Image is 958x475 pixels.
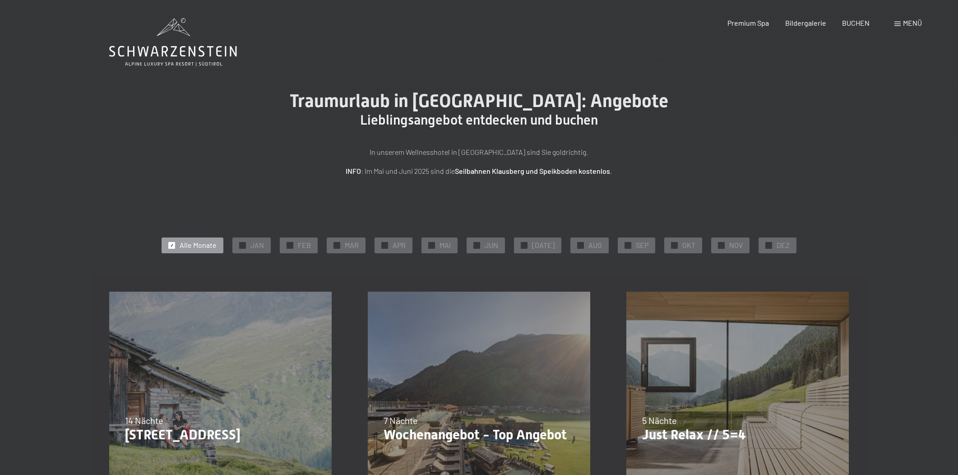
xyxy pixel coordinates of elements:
span: ✓ [523,242,526,248]
span: ✓ [383,242,387,248]
span: ✓ [430,242,434,248]
span: [DATE] [532,240,555,250]
span: Traumurlaub in [GEOGRAPHIC_DATA]: Angebote [290,90,668,112]
span: APR [393,240,406,250]
span: DEZ [777,240,790,250]
span: MAI [440,240,451,250]
p: : Im Mai und Juni 2025 sind die . [254,165,705,177]
span: OKT [682,240,695,250]
span: 7 Nächte [384,415,418,426]
span: ✓ [170,242,174,248]
p: [STREET_ADDRESS] [125,427,316,443]
span: SEP [636,240,648,250]
strong: INFO [346,167,361,175]
p: In unserem Wellnesshotel in [GEOGRAPHIC_DATA] sind Sie goldrichtig. [254,146,705,158]
span: NOV [729,240,743,250]
span: ✓ [673,242,676,248]
span: ✓ [579,242,583,248]
span: ✓ [241,242,245,248]
span: 5 Nächte [642,415,677,426]
span: ✓ [767,242,771,248]
span: FEB [298,240,311,250]
a: BUCHEN [842,19,870,27]
strong: Seilbahnen Klausberg und Speikboden kostenlos [455,167,610,175]
p: Wochenangebot - Top Angebot [384,427,574,443]
span: 14 Nächte [125,415,163,426]
span: MAR [345,240,359,250]
span: ✓ [288,242,292,248]
span: ✓ [335,242,339,248]
span: ✓ [720,242,723,248]
span: Lieblingsangebot entdecken und buchen [360,112,598,128]
span: Alle Monate [180,240,217,250]
a: Bildergalerie [785,19,826,27]
span: JUN [485,240,498,250]
span: Menü [903,19,922,27]
span: ✓ [626,242,630,248]
span: JAN [250,240,264,250]
a: Premium Spa [727,19,769,27]
span: AUG [588,240,602,250]
span: ✓ [475,242,479,248]
p: Just Relax // 5=4 [642,427,833,443]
